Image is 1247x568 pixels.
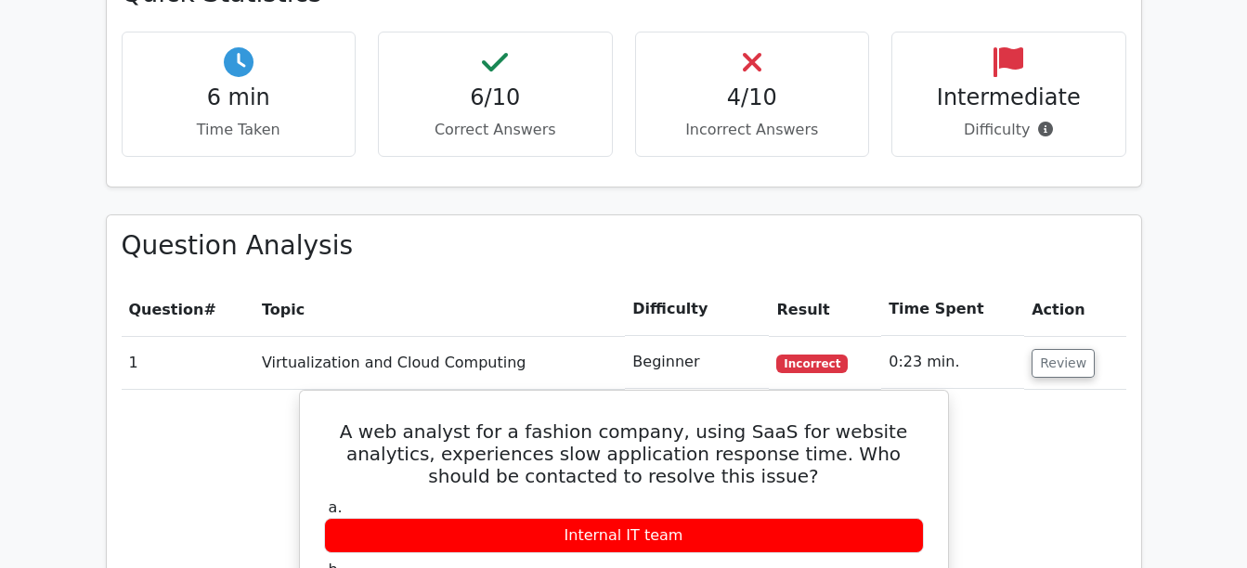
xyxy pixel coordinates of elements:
[394,119,597,141] p: Correct Answers
[769,283,881,336] th: Result
[137,84,341,111] h4: 6 min
[625,283,769,336] th: Difficulty
[651,84,854,111] h4: 4/10
[329,498,343,516] span: a.
[322,420,926,487] h5: A web analyst for a fashion company, using SaaS for website analytics, experiences slow applicati...
[129,301,204,318] span: Question
[651,119,854,141] p: Incorrect Answers
[254,336,625,389] td: Virtualization and Cloud Computing
[254,283,625,336] th: Topic
[122,336,255,389] td: 1
[394,84,597,111] h4: 6/10
[122,230,1126,262] h3: Question Analysis
[776,355,848,373] span: Incorrect
[625,336,769,389] td: Beginner
[122,283,255,336] th: #
[137,119,341,141] p: Time Taken
[1024,283,1125,336] th: Action
[907,119,1111,141] p: Difficulty
[324,518,924,554] div: Internal IT team
[1032,349,1095,378] button: Review
[907,84,1111,111] h4: Intermediate
[881,283,1024,336] th: Time Spent
[881,336,1024,389] td: 0:23 min.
